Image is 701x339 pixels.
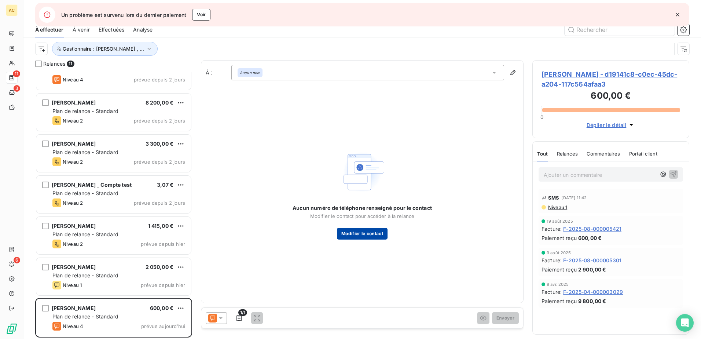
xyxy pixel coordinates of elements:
[587,151,620,157] span: Commentaires
[542,234,577,242] span: Paiement reçu
[63,77,83,83] span: Niveau 4
[63,323,83,329] span: Niveau 4
[148,223,174,229] span: 1 415,00 €
[547,282,569,287] span: 8 avr. 2025
[52,313,118,320] span: Plan de relance - Standard
[52,182,132,188] span: [PERSON_NAME] _ Compte test
[563,288,623,296] span: F-2025-04-000003029
[542,69,680,89] span: [PERSON_NAME] - d19141c8-c0ec-45dc-a204-117c564afaa3
[676,314,694,332] div: Open Intercom Messenger
[6,4,18,16] div: AC
[557,151,578,157] span: Relances
[52,305,96,311] span: [PERSON_NAME]
[563,225,621,233] span: F-2025-08-000005421
[542,288,562,296] span: Facture :
[63,282,82,288] span: Niveau 1
[339,149,386,196] img: Empty state
[52,141,96,147] span: [PERSON_NAME]
[99,26,125,33] span: Effectuées
[134,159,185,165] span: prévue depuis 2 jours
[43,60,65,68] span: Relances
[141,282,185,288] span: prévue depuis hier
[52,223,96,229] span: [PERSON_NAME]
[492,312,519,324] button: Envoyer
[134,200,185,206] span: prévue depuis 2 jours
[52,272,118,278] span: Plan de relance - Standard
[584,121,638,129] button: Déplier le détail
[63,200,83,206] span: Niveau 2
[52,264,96,270] span: [PERSON_NAME]
[542,225,562,233] span: Facture :
[133,26,153,33] span: Analyse
[52,42,158,56] button: Gestionnaire : [PERSON_NAME] , ...
[561,196,587,200] span: [DATE] 11:42
[238,309,247,316] span: 1/1
[52,190,118,196] span: Plan de relance - Standard
[547,219,573,223] span: 19 août 2025
[310,213,415,219] span: Modifier le contact pour accéder à la relance
[542,256,562,264] span: Facture :
[540,114,543,120] span: 0
[547,251,571,255] span: 9 août 2025
[146,141,174,147] span: 3 300,00 €
[578,297,606,305] span: 9 800,00 €
[13,70,20,77] span: 11
[63,118,83,124] span: Niveau 2
[134,118,185,124] span: prévue depuis 2 jours
[134,77,185,83] span: prévue depuis 2 jours
[35,72,192,339] div: grid
[563,256,621,264] span: F-2025-08-000005301
[63,46,144,52] span: Gestionnaire : [PERSON_NAME] , ...
[565,24,675,36] input: Rechercher
[206,69,231,76] label: À :
[542,266,577,273] span: Paiement reçu
[578,234,602,242] span: 600,00 €
[73,26,90,33] span: À venir
[337,228,388,240] button: Modifier le contact
[587,121,627,129] span: Déplier le détail
[67,61,74,67] span: 11
[629,151,657,157] span: Portail client
[52,231,118,237] span: Plan de relance - Standard
[578,266,606,273] span: 2 900,00 €
[146,264,174,270] span: 2 050,00 €
[542,89,680,104] h3: 600,00 €
[14,257,20,263] span: 6
[547,204,567,210] span: Niveau 1
[61,11,186,19] span: Un problème est survenu lors du dernier paiement
[548,195,559,201] span: SMS
[192,9,210,21] button: Voir
[6,323,18,335] img: Logo LeanPay
[293,204,432,212] span: Aucun numéro de téléphone renseigné pour le contact
[14,85,20,92] span: 3
[146,99,174,106] span: 8 200,00 €
[542,297,577,305] span: Paiement reçu
[240,70,260,75] em: Aucun nom
[157,182,173,188] span: 3,07 €
[52,149,118,155] span: Plan de relance - Standard
[141,323,185,329] span: prévue aujourd’hui
[63,159,83,165] span: Niveau 2
[63,241,83,247] span: Niveau 2
[52,99,96,106] span: [PERSON_NAME]
[35,26,64,33] span: À effectuer
[150,305,173,311] span: 600,00 €
[52,108,118,114] span: Plan de relance - Standard
[537,151,548,157] span: Tout
[141,241,185,247] span: prévue depuis hier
